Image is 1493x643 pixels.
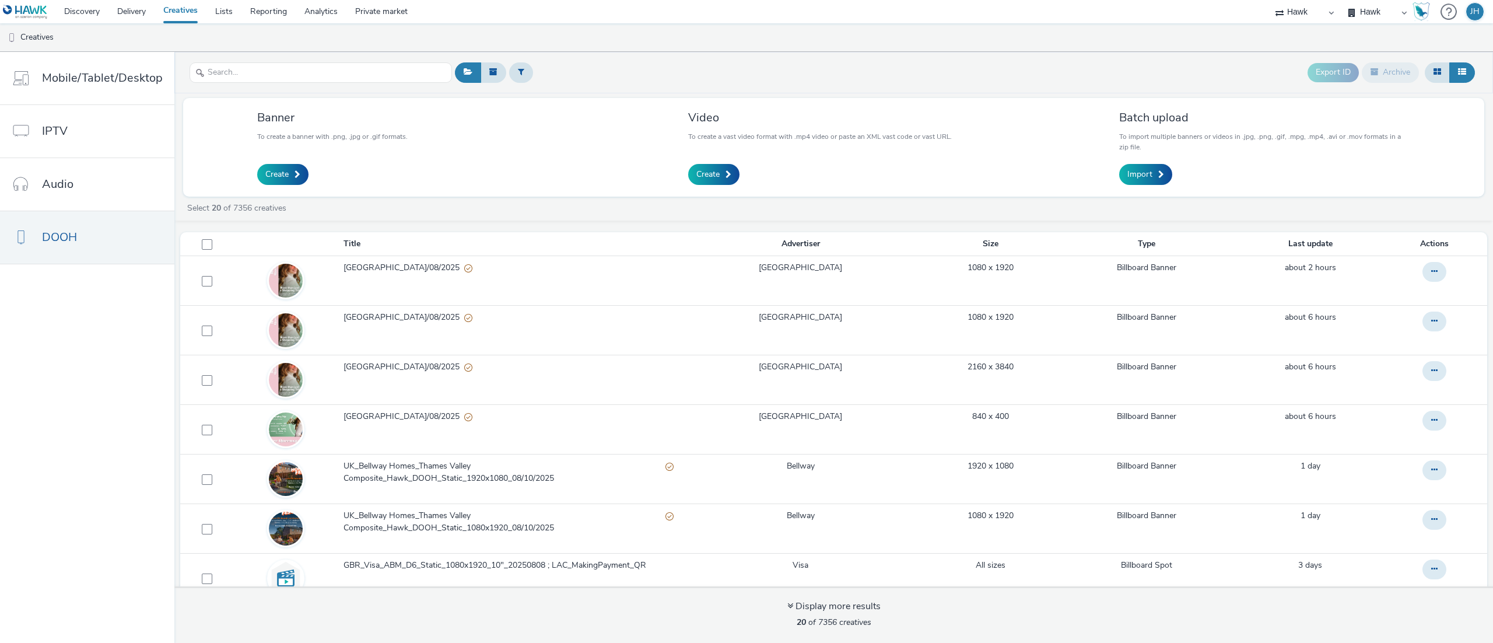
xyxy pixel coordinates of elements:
[269,350,303,410] img: 2e157e41-2664-4207-863b-f7bb38593fbc.png
[1301,510,1320,521] span: 1 day
[1285,312,1336,323] a: 11 August 2025, 12:05
[186,202,291,214] a: Select of 7356 creatives
[1117,411,1176,422] a: Billboard Banner
[759,411,842,422] a: [GEOGRAPHIC_DATA]
[688,131,952,142] p: To create a vast video format with .mp4 video or paste an XML vast code or vast URL.
[1119,110,1411,125] h3: Batch upload
[922,232,1059,256] th: Size
[968,312,1014,323] a: 1080 x 1920
[1470,3,1480,20] div: JH
[1285,361,1336,373] a: 11 August 2025, 12:03
[342,232,679,256] th: Title
[1413,2,1435,21] a: Hawk Academy
[1119,131,1411,152] p: To import multiple banners or videos in .jpg, .png, .gif, .mpg, .mp4, .avi or .mov formats in a z...
[1413,2,1430,21] img: Hawk Academy
[269,561,303,595] img: video.svg
[688,164,740,185] a: Create
[1308,63,1359,82] button: Export ID
[1301,510,1320,522] a: 10 August 2025, 14:25
[759,312,842,323] a: [GEOGRAPHIC_DATA]
[1285,312,1336,323] span: about 6 hours
[344,361,678,379] a: [GEOGRAPHIC_DATA]/08/2025Partially valid
[344,411,678,428] a: [GEOGRAPHIC_DATA]/08/2025Partially valid
[1117,262,1176,274] a: Billboard Banner
[1234,232,1386,256] th: Last update
[968,460,1014,472] a: 1920 x 1080
[1298,560,1322,571] span: 3 days
[968,510,1014,522] a: 1080 x 1920
[344,460,665,484] span: UK_Bellway Homes_Thames Valley Composite_Hawk_DOOH_Static_1920x1080_08/10/2025
[1298,560,1322,571] a: 8 August 2025, 15:14
[344,411,464,422] span: [GEOGRAPHIC_DATA]/08/2025
[787,600,881,613] div: Display more results
[688,110,952,125] h3: Video
[344,361,464,373] span: [GEOGRAPHIC_DATA]/08/2025
[1117,361,1176,373] a: Billboard Banner
[42,229,77,246] span: DOOH
[759,262,842,274] a: [GEOGRAPHIC_DATA]
[344,560,678,577] a: GBR_Visa_ABM_D6_Static_1080x1920_10"_20250808 ; LAC_MakingPayment_QR
[464,361,472,373] div: Partially valid
[759,361,842,373] a: [GEOGRAPHIC_DATA]
[344,460,678,490] a: UK_Bellway Homes_Thames Valley Composite_Hawk_DOOH_Static_1920x1080_08/10/2025Partially valid
[3,5,48,19] img: undefined Logo
[190,62,452,83] input: Search...
[257,131,408,142] p: To create a banner with .png, .jpg or .gif formats.
[1449,62,1475,82] button: Table
[212,202,221,214] strong: 20
[1117,312,1176,323] a: Billboard Banner
[464,312,472,324] div: Partially valid
[797,617,806,628] strong: 20
[1119,164,1172,185] a: Import
[976,560,1005,571] a: All sizes
[269,251,303,311] img: 3a510f04-6dd8-41a9-833a-dcd46635cd91.jpg
[1301,460,1320,471] span: 1 day
[1285,262,1336,273] span: about 2 hours
[1121,560,1172,571] a: Billboard Spot
[257,110,408,125] h3: Banner
[344,312,678,329] a: [GEOGRAPHIC_DATA]/08/2025Partially valid
[1059,232,1234,256] th: Type
[787,510,815,522] a: Bellway
[265,169,289,180] span: Create
[665,460,674,473] div: Partially valid
[257,164,309,185] a: Create
[1425,62,1450,82] button: Grid
[1285,411,1336,422] span: about 6 hours
[344,560,651,571] span: GBR_Visa_ABM_D6_Static_1080x1920_10"_20250808 ; LAC_MakingPayment_QR
[344,510,678,540] a: UK_Bellway Homes_Thames Valley Composite_Hawk_DOOH_Static_1080x1920_08/10/2025Partially valid
[1386,232,1487,256] th: Actions
[1362,62,1419,82] button: Archive
[1117,460,1176,472] a: Billboard Banner
[1127,169,1152,180] span: Import
[344,510,665,534] span: UK_Bellway Homes_Thames Valley Composite_Hawk_DOOH_Static_1080x1920_08/10/2025
[696,169,720,180] span: Create
[6,32,17,44] img: dooh
[1285,411,1336,422] a: 11 August 2025, 12:02
[1285,262,1336,274] a: 11 August 2025, 16:05
[968,361,1014,373] a: 2160 x 3840
[972,411,1009,422] a: 840 x 400
[793,560,808,571] a: Visa
[1301,460,1320,472] a: 10 August 2025, 14:26
[269,499,303,559] img: 89eff070-93b0-434e-839f-49ff94ba94b3.jpg
[679,232,922,256] th: Advertiser
[1285,361,1336,372] span: about 6 hours
[787,460,815,472] a: Bellway
[968,262,1014,274] a: 1080 x 1920
[464,262,472,274] div: Partially valid
[797,617,871,628] span: of 7356 creatives
[42,123,68,139] span: IPTV
[42,176,73,193] span: Audio
[269,462,303,496] img: fc051e89-4613-4cef-bb94-196e983b17a8.jpg
[344,262,464,274] span: [GEOGRAPHIC_DATA]/08/2025
[269,413,303,446] img: 1c6ff771-e3ac-44d4-a4f0-794f9a8a1af6.png
[1117,510,1176,522] a: Billboard Banner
